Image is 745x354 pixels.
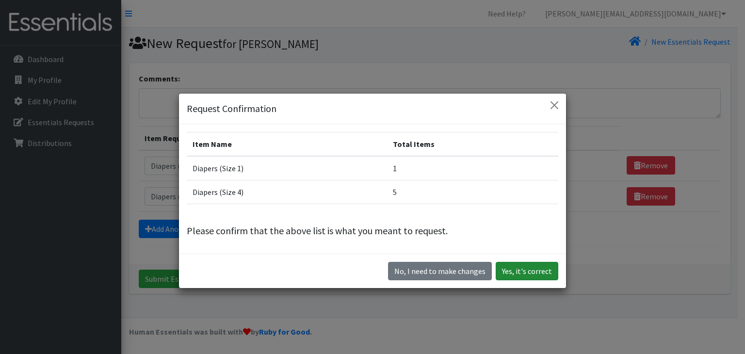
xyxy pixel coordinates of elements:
[387,180,558,204] td: 5
[187,156,387,180] td: Diapers (Size 1)
[387,132,558,156] th: Total Items
[496,262,558,280] button: Yes, it's correct
[387,156,558,180] td: 1
[547,97,562,113] button: Close
[187,101,276,116] h5: Request Confirmation
[187,132,387,156] th: Item Name
[388,262,492,280] button: No I need to make changes
[187,224,558,238] p: Please confirm that the above list is what you meant to request.
[187,180,387,204] td: Diapers (Size 4)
